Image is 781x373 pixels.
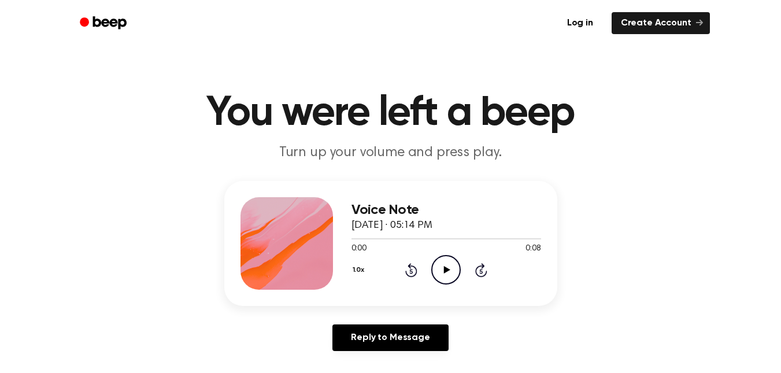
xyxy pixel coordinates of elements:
[351,260,369,280] button: 1.0x
[95,93,687,134] h1: You were left a beep
[351,220,432,231] span: [DATE] · 05:14 PM
[556,10,605,36] a: Log in
[612,12,710,34] a: Create Account
[72,12,137,35] a: Beep
[525,243,541,255] span: 0:08
[351,243,367,255] span: 0:00
[351,202,541,218] h3: Voice Note
[169,143,613,163] p: Turn up your volume and press play.
[332,324,448,351] a: Reply to Message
